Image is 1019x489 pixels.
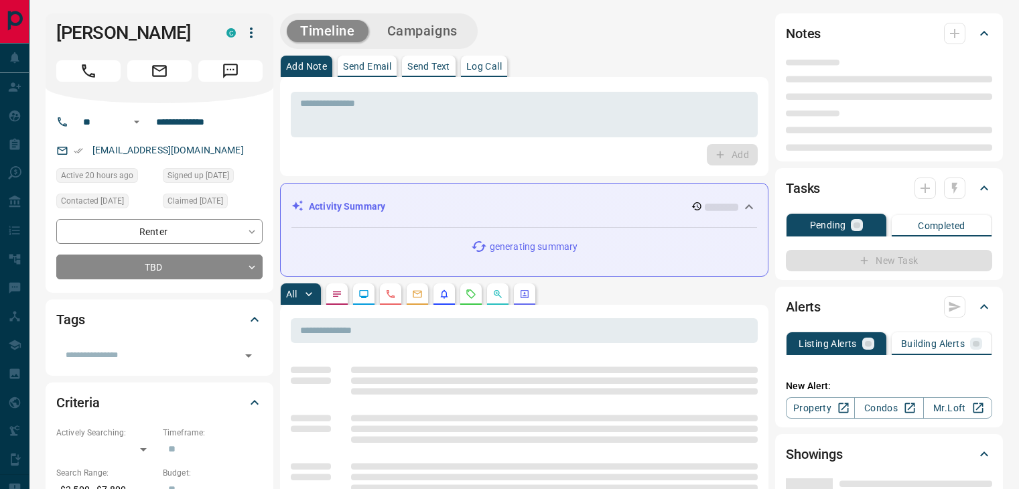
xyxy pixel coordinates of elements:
[56,392,100,413] h2: Criteria
[291,194,757,219] div: Activity Summary
[56,168,156,187] div: Mon Aug 11 2025
[854,397,923,419] a: Condos
[786,443,843,465] h2: Showings
[490,240,578,254] p: generating summary
[786,291,992,323] div: Alerts
[810,220,846,230] p: Pending
[412,289,423,299] svg: Emails
[786,178,820,199] h2: Tasks
[167,194,223,208] span: Claimed [DATE]
[198,60,263,82] span: Message
[786,23,821,44] h2: Notes
[56,60,121,82] span: Call
[786,397,855,419] a: Property
[163,168,263,187] div: Thu Jul 03 2025
[407,62,450,71] p: Send Text
[332,289,342,299] svg: Notes
[786,438,992,470] div: Showings
[127,60,192,82] span: Email
[466,62,502,71] p: Log Call
[786,296,821,318] h2: Alerts
[799,339,857,348] p: Listing Alerts
[239,346,258,365] button: Open
[786,379,992,393] p: New Alert:
[439,289,450,299] svg: Listing Alerts
[786,17,992,50] div: Notes
[309,200,385,214] p: Activity Summary
[786,172,992,204] div: Tasks
[923,397,992,419] a: Mr.Loft
[56,427,156,439] p: Actively Searching:
[226,28,236,38] div: condos.ca
[56,219,263,244] div: Renter
[287,20,368,42] button: Timeline
[167,169,229,182] span: Signed up [DATE]
[92,145,244,155] a: [EMAIL_ADDRESS][DOMAIN_NAME]
[492,289,503,299] svg: Opportunities
[56,467,156,479] p: Search Range:
[286,289,297,299] p: All
[56,303,263,336] div: Tags
[918,221,965,230] p: Completed
[374,20,471,42] button: Campaigns
[385,289,396,299] svg: Calls
[163,194,263,212] div: Thu Jul 03 2025
[129,114,145,130] button: Open
[519,289,530,299] svg: Agent Actions
[163,427,263,439] p: Timeframe:
[61,169,133,182] span: Active 20 hours ago
[74,146,83,155] svg: Email Verified
[286,62,327,71] p: Add Note
[343,62,391,71] p: Send Email
[56,387,263,419] div: Criteria
[901,339,965,348] p: Building Alerts
[56,255,263,279] div: TBD
[61,194,124,208] span: Contacted [DATE]
[56,194,156,212] div: Thu Aug 07 2025
[466,289,476,299] svg: Requests
[56,22,206,44] h1: [PERSON_NAME]
[163,467,263,479] p: Budget:
[56,309,84,330] h2: Tags
[358,289,369,299] svg: Lead Browsing Activity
